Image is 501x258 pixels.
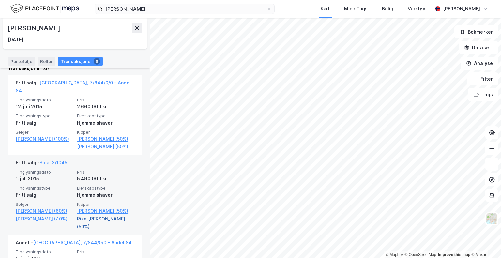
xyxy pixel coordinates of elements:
[468,227,501,258] div: Kontrollprogram for chat
[39,160,67,165] a: Sola, 3/1045
[344,5,368,13] div: Mine Tags
[468,227,501,258] iframe: Chat Widget
[386,252,403,257] a: Mapbox
[77,135,134,143] a: [PERSON_NAME] (50%),
[16,103,73,111] div: 12. juli 2015
[454,25,498,38] button: Bokmerker
[77,249,134,255] span: Pris
[77,191,134,199] div: Hjemmelshaver
[461,57,498,70] button: Analyse
[77,175,134,183] div: 5 490 000 kr
[77,119,134,127] div: Hjemmelshaver
[16,113,73,119] span: Tinglysningstype
[8,23,61,33] div: [PERSON_NAME]
[8,57,35,66] div: Portefølje
[16,97,73,103] span: Tinglysningsdato
[77,207,134,215] a: [PERSON_NAME] (50%),
[16,129,73,135] span: Selger
[408,5,425,13] div: Verktøy
[16,79,134,97] div: Fritt salg -
[58,57,103,66] div: Transaksjoner
[77,113,134,119] span: Eierskapstype
[438,252,470,257] a: Improve this map
[77,129,134,135] span: Kjøper
[467,72,498,85] button: Filter
[468,88,498,101] button: Tags
[16,207,73,215] a: [PERSON_NAME] (60%),
[77,103,134,111] div: 2 660 000 kr
[16,169,73,175] span: Tinglysningsdato
[16,239,132,249] div: Annet -
[16,159,67,169] div: Fritt salg -
[16,80,131,93] a: [GEOGRAPHIC_DATA], 7/844/0/0 - Andel 84
[486,213,498,225] img: Z
[16,185,73,191] span: Tinglysningstype
[103,4,266,14] input: Søk på adresse, matrikkel, gårdeiere, leietakere eller personer
[16,119,73,127] div: Fritt salg
[405,252,436,257] a: OpenStreetMap
[77,215,134,231] a: Rise [PERSON_NAME] (50%)
[38,57,55,66] div: Roller
[16,202,73,207] span: Selger
[382,5,393,13] div: Bolig
[459,41,498,54] button: Datasett
[16,175,73,183] div: 1. juli 2015
[33,240,132,245] a: [GEOGRAPHIC_DATA], 7/844/0/0 - Andel 84
[16,249,73,255] span: Tinglysningsdato
[443,5,480,13] div: [PERSON_NAME]
[10,3,79,14] img: logo.f888ab2527a4732fd821a326f86c7f29.svg
[77,97,134,103] span: Pris
[16,215,73,223] a: [PERSON_NAME] (40%)
[16,191,73,199] div: Fritt salg
[77,202,134,207] span: Kjøper
[77,185,134,191] span: Eierskapstype
[77,143,134,151] a: [PERSON_NAME] (50%)
[16,135,73,143] a: [PERSON_NAME] (100%)
[8,36,23,44] div: [DATE]
[77,169,134,175] span: Pris
[94,58,100,65] div: 6
[321,5,330,13] div: Kart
